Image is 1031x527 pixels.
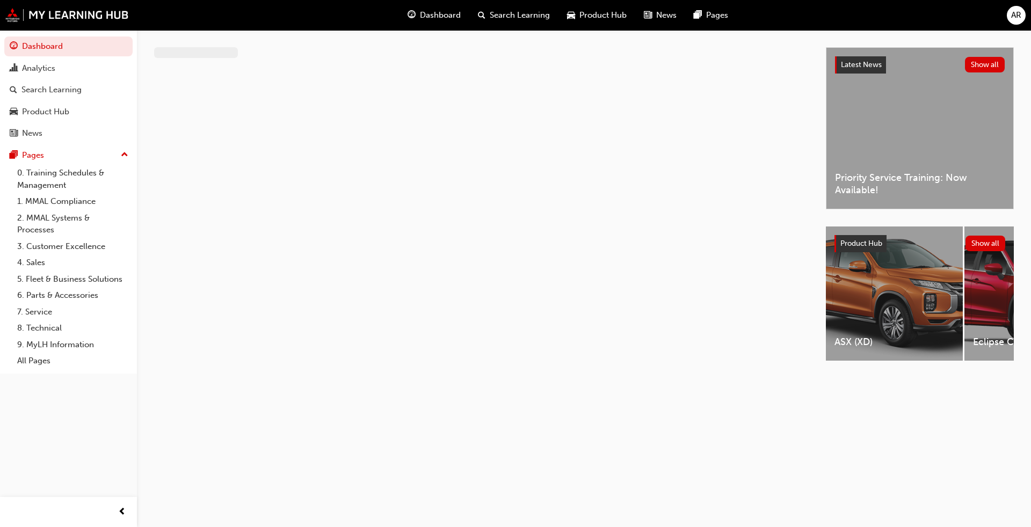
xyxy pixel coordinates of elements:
a: 4. Sales [13,254,133,271]
a: car-iconProduct Hub [558,4,635,26]
div: Pages [22,149,44,162]
div: News [22,127,42,140]
a: 8. Technical [13,320,133,336]
span: News [656,9,677,21]
button: Show all [965,236,1006,251]
span: up-icon [121,148,128,162]
span: car-icon [10,107,18,117]
a: Search Learning [4,80,133,100]
span: search-icon [10,85,17,95]
a: search-iconSearch Learning [469,4,558,26]
button: Show all [965,57,1005,72]
span: pages-icon [694,9,702,22]
span: search-icon [478,9,485,22]
span: chart-icon [10,64,18,74]
span: Priority Service Training: Now Available! [835,172,1005,196]
div: Analytics [22,62,55,75]
button: AR [1007,6,1026,25]
a: guage-iconDashboard [399,4,469,26]
a: Latest NewsShow all [835,56,1005,74]
span: AR [1011,9,1021,21]
span: guage-icon [10,42,18,52]
a: 3. Customer Excellence [13,238,133,255]
span: car-icon [567,9,575,22]
a: Product Hub [4,102,133,122]
a: 7. Service [13,304,133,320]
span: news-icon [644,9,652,22]
span: Latest News [841,60,882,69]
a: 2. MMAL Systems & Processes [13,210,133,238]
span: pages-icon [10,151,18,160]
a: Product HubShow all [834,235,1005,252]
a: Dashboard [4,36,133,56]
span: news-icon [10,129,18,138]
span: Product Hub [579,9,627,21]
a: 5. Fleet & Business Solutions [13,271,133,288]
img: mmal [5,8,129,22]
span: Dashboard [420,9,461,21]
button: Pages [4,145,133,165]
a: 9. MyLH Information [13,336,133,353]
a: news-iconNews [635,4,685,26]
a: Latest NewsShow allPriority Service Training: Now Available! [826,47,1014,209]
a: ASX (XD) [826,226,963,361]
a: All Pages [13,353,133,369]
span: Product Hub [840,239,882,248]
span: Search Learning [490,9,550,21]
div: Search Learning [21,84,82,96]
button: DashboardAnalyticsSearch LearningProduct HubNews [4,34,133,145]
a: 6. Parts & Accessories [13,287,133,304]
span: Pages [706,9,728,21]
a: 1. MMAL Compliance [13,193,133,210]
span: guage-icon [408,9,416,22]
a: 0. Training Schedules & Management [13,165,133,193]
span: ASX (XD) [834,336,954,348]
a: pages-iconPages [685,4,737,26]
div: Product Hub [22,106,69,118]
span: prev-icon [118,506,126,519]
a: News [4,123,133,143]
a: Analytics [4,58,133,78]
